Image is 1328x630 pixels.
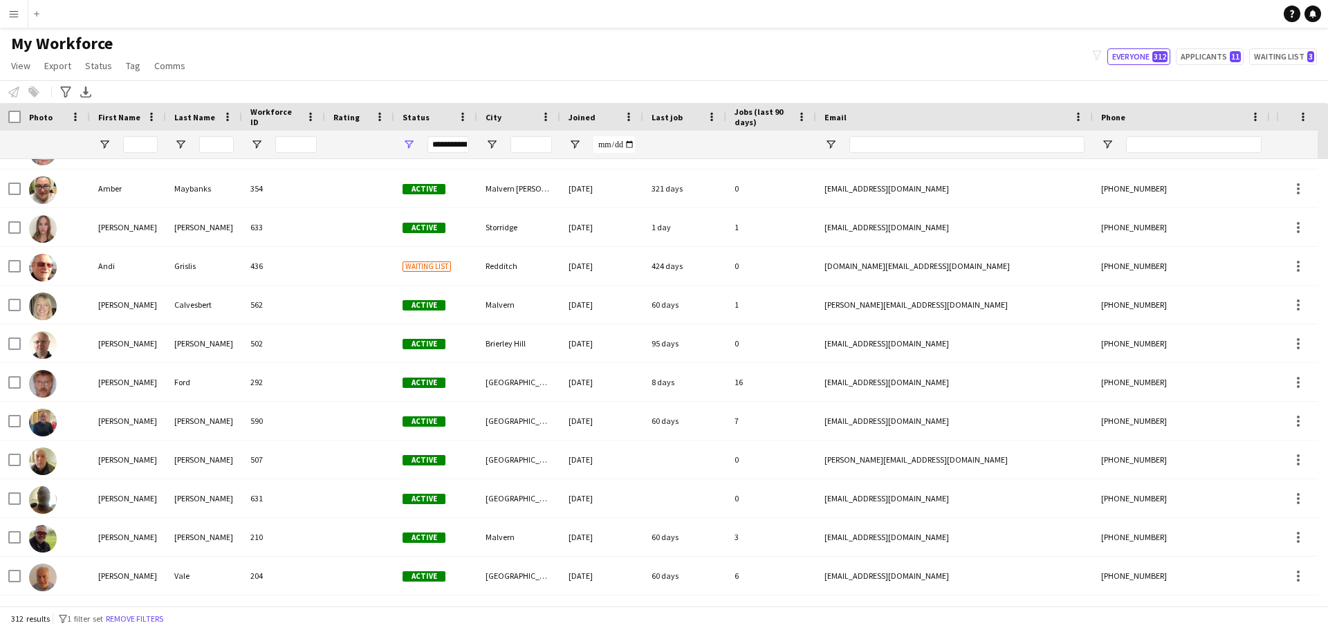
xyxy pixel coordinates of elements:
button: Applicants11 [1176,48,1244,65]
div: [PERSON_NAME] [90,363,166,401]
div: [PERSON_NAME] [90,518,166,556]
div: 0 [726,479,816,517]
div: 7 [726,402,816,440]
div: Calvesbert [166,286,242,324]
div: 1 day [643,208,726,246]
span: Active [403,571,445,582]
div: [PHONE_NUMBER] [1093,208,1270,246]
div: [DATE] [560,441,643,479]
img: Andrew Bannister [29,331,57,359]
div: [DATE] [560,363,643,401]
div: 95 days [643,324,726,362]
div: [DATE] [560,557,643,595]
div: [PERSON_NAME] [166,518,242,556]
div: [DATE] [560,286,643,324]
button: Open Filter Menu [174,138,187,151]
div: [PHONE_NUMBER] [1093,441,1270,479]
span: Status [85,59,112,72]
div: [GEOGRAPHIC_DATA] [477,479,560,517]
button: Open Filter Menu [824,138,837,151]
div: 16 [726,363,816,401]
button: Open Filter Menu [250,138,263,151]
div: [PERSON_NAME][EMAIL_ADDRESS][DOMAIN_NAME] [816,286,1093,324]
span: Active [403,339,445,349]
div: [PERSON_NAME] [166,324,242,362]
div: 60 days [643,286,726,324]
input: Joined Filter Input [593,136,635,153]
span: Rating [333,112,360,122]
div: [DATE] [560,169,643,207]
span: View [11,59,30,72]
div: Storridge [477,208,560,246]
img: Amelia Mills [29,215,57,243]
a: Export [39,57,77,75]
div: Malvern [477,286,560,324]
div: [GEOGRAPHIC_DATA] [477,402,560,440]
div: 0 [726,441,816,479]
div: [PERSON_NAME] [90,557,166,595]
span: Active [403,532,445,543]
div: [PERSON_NAME] [166,441,242,479]
img: Andrew Walker [29,525,57,553]
span: Active [403,416,445,427]
div: 321 days [643,169,726,207]
span: Active [403,494,445,504]
div: [EMAIL_ADDRESS][DOMAIN_NAME] [816,518,1093,556]
app-action-btn: Export XLSX [77,84,94,100]
div: Amber [90,169,166,207]
input: Phone Filter Input [1126,136,1262,153]
div: 507 [242,441,325,479]
div: [PHONE_NUMBER] [1093,518,1270,556]
div: Maybanks [166,169,242,207]
span: 3 [1307,51,1314,62]
a: Comms [149,57,191,75]
img: Andrea Calvesbert [29,293,57,320]
div: [DATE] [560,402,643,440]
div: 502 [242,324,325,362]
button: Everyone312 [1107,48,1170,65]
div: [GEOGRAPHIC_DATA] [477,557,560,595]
div: [DATE] [560,247,643,285]
div: [PERSON_NAME] [90,208,166,246]
a: Tag [120,57,146,75]
img: Amber Maybanks [29,176,57,204]
span: Active [403,300,445,311]
div: [EMAIL_ADDRESS][DOMAIN_NAME] [816,324,1093,362]
span: 11 [1230,51,1241,62]
div: Malvern [477,518,560,556]
span: Phone [1101,112,1125,122]
span: 1 filter set [67,613,103,624]
span: City [486,112,501,122]
div: 60 days [643,518,726,556]
span: Joined [569,112,596,122]
div: 60 days [643,557,726,595]
div: 590 [242,402,325,440]
div: [PHONE_NUMBER] [1093,479,1270,517]
span: Photo [29,112,53,122]
div: [EMAIL_ADDRESS][DOMAIN_NAME] [816,208,1093,246]
div: [PHONE_NUMBER] [1093,169,1270,207]
div: Grislis [166,247,242,285]
div: [PERSON_NAME] [90,402,166,440]
span: Jobs (last 90 days) [735,106,791,127]
div: [PHONE_NUMBER] [1093,286,1270,324]
div: [DATE] [560,324,643,362]
span: First Name [98,112,140,122]
div: 0 [726,247,816,285]
div: [DATE] [560,479,643,517]
span: Comms [154,59,185,72]
div: 631 [242,479,325,517]
img: Andrew Smith [29,486,57,514]
div: 60 days [643,402,726,440]
div: [EMAIL_ADDRESS][DOMAIN_NAME] [816,169,1093,207]
div: [PERSON_NAME] [166,208,242,246]
div: 633 [242,208,325,246]
a: View [6,57,36,75]
div: 204 [242,557,325,595]
span: Active [403,455,445,465]
div: [EMAIL_ADDRESS][DOMAIN_NAME] [816,402,1093,440]
div: [EMAIL_ADDRESS][DOMAIN_NAME] [816,479,1093,517]
span: Last job [652,112,683,122]
button: Open Filter Menu [98,138,111,151]
div: [PHONE_NUMBER] [1093,402,1270,440]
